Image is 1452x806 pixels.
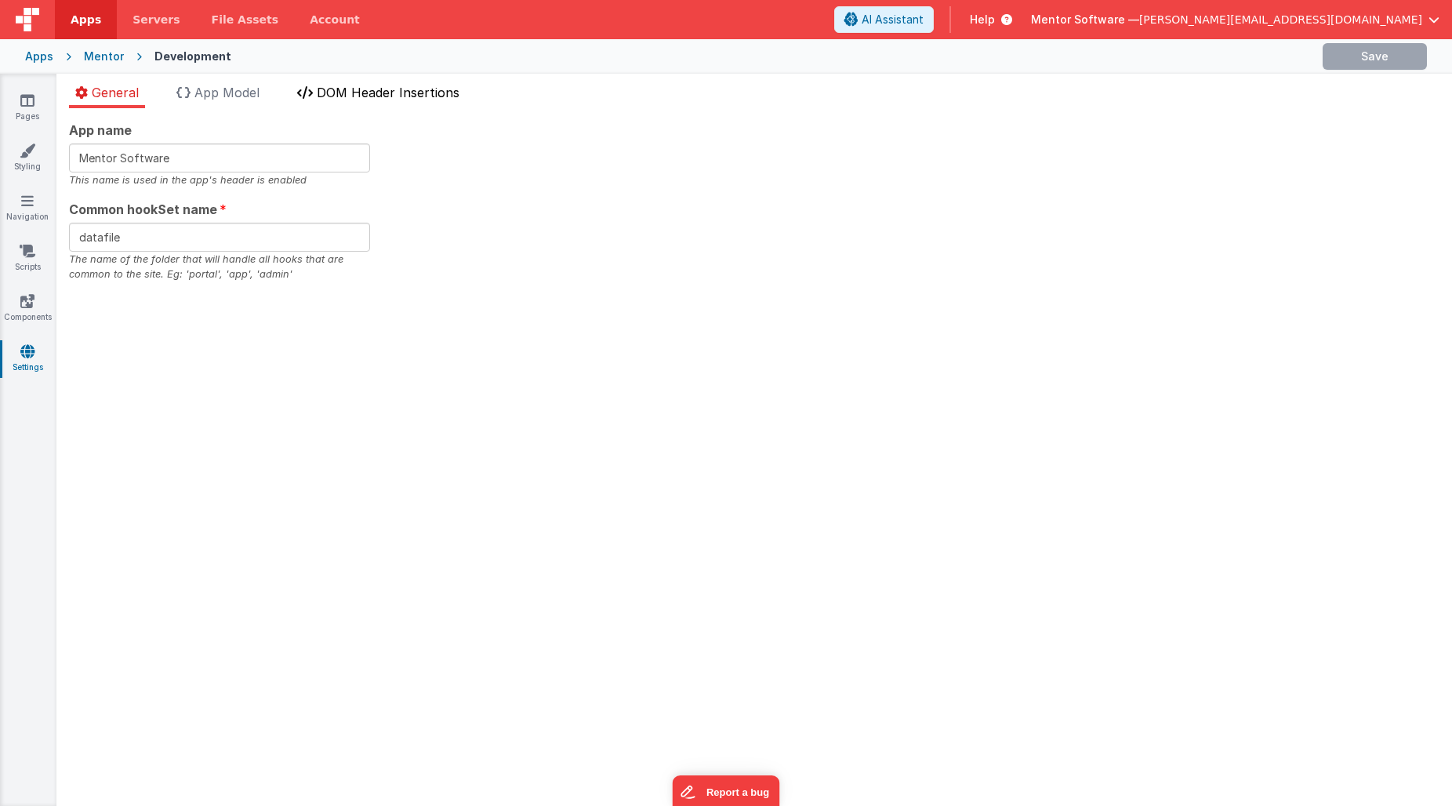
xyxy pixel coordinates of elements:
span: File Assets [212,12,279,27]
div: Apps [25,49,53,64]
span: Common hookSet name [69,200,217,219]
span: App name [69,121,132,140]
div: This name is used in the app's header is enabled [69,172,370,187]
button: Save [1323,43,1427,70]
span: General [92,85,139,100]
span: App Model [194,85,260,100]
span: [PERSON_NAME][EMAIL_ADDRESS][DOMAIN_NAME] [1139,12,1422,27]
span: Servers [132,12,180,27]
span: DOM Header Insertions [317,85,459,100]
div: The name of the folder that will handle all hooks that are common to the site. Eg: 'portal', 'app... [69,252,370,281]
span: AI Assistant [862,12,924,27]
span: Help [970,12,995,27]
div: Development [154,49,231,64]
button: Mentor Software — [PERSON_NAME][EMAIL_ADDRESS][DOMAIN_NAME] [1031,12,1439,27]
span: Apps [71,12,101,27]
span: Mentor Software — [1031,12,1139,27]
button: AI Assistant [834,6,934,33]
div: Mentor [84,49,124,64]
